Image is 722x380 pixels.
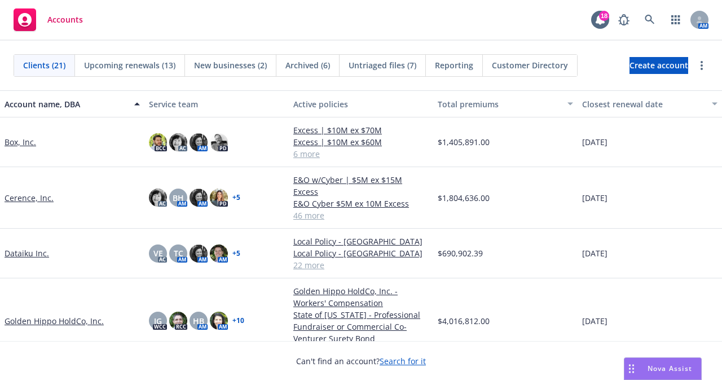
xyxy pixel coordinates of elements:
[149,189,167,207] img: photo
[613,8,635,31] a: Report a Bug
[210,133,228,151] img: photo
[582,192,607,204] span: [DATE]
[433,90,578,117] button: Total premiums
[438,247,483,259] span: $690,902.39
[84,59,175,71] span: Upcoming renewals (13)
[190,189,208,207] img: photo
[438,98,561,110] div: Total premiums
[582,315,607,327] span: [DATE]
[5,192,54,204] a: Cerence, Inc.
[5,247,49,259] a: Dataiku Inc.
[5,315,104,327] a: Golden Hippo HoldCo, Inc.
[194,59,267,71] span: New businesses (2)
[9,4,87,36] a: Accounts
[629,55,688,76] span: Create account
[232,317,244,324] a: + 10
[639,8,661,31] a: Search
[293,148,429,160] a: 6 more
[293,259,429,271] a: 22 more
[664,8,687,31] a: Switch app
[492,59,568,71] span: Customer Directory
[149,98,284,110] div: Service team
[210,189,228,207] img: photo
[210,244,228,263] img: photo
[582,247,607,259] span: [DATE]
[624,357,702,380] button: Nova Assist
[193,315,204,327] span: HB
[293,198,429,209] a: E&O Cyber $5M ex 10M Excess
[174,247,183,259] span: TC
[210,312,228,330] img: photo
[648,364,692,373] span: Nova Assist
[285,59,330,71] span: Archived (6)
[435,59,473,71] span: Reporting
[629,57,688,74] a: Create account
[599,11,609,21] div: 18
[190,244,208,263] img: photo
[293,209,429,221] a: 46 more
[380,356,426,366] a: Search for it
[173,192,184,204] span: BH
[5,136,36,148] a: Box, Inc.
[293,309,429,344] a: State of [US_STATE] - Professional Fundraiser or Commercial Co-Venturer Surety Bond
[624,358,639,379] div: Drag to move
[582,136,607,148] span: [DATE]
[438,192,490,204] span: $1,804,636.00
[47,15,83,24] span: Accounts
[293,98,429,110] div: Active policies
[695,59,708,72] a: more
[154,315,162,327] span: JG
[232,250,240,257] a: + 5
[293,174,429,198] a: E&O w/Cyber | $5M ex $15M Excess
[289,90,433,117] button: Active policies
[169,312,187,330] img: photo
[169,133,187,151] img: photo
[153,247,163,259] span: VE
[293,136,429,148] a: Excess | $10M ex $60M
[582,98,705,110] div: Closest renewal date
[190,133,208,151] img: photo
[144,90,289,117] button: Service team
[296,355,426,367] span: Can't find an account?
[149,133,167,151] img: photo
[293,235,429,247] a: Local Policy - [GEOGRAPHIC_DATA]
[438,136,490,148] span: $1,405,891.00
[23,59,65,71] span: Clients (21)
[349,59,416,71] span: Untriaged files (7)
[293,124,429,136] a: Excess | $10M ex $70M
[438,315,490,327] span: $4,016,812.00
[293,247,429,259] a: Local Policy - [GEOGRAPHIC_DATA]
[232,194,240,201] a: + 5
[293,285,429,309] a: Golden Hippo HoldCo, Inc. - Workers' Compensation
[578,90,722,117] button: Closest renewal date
[5,98,127,110] div: Account name, DBA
